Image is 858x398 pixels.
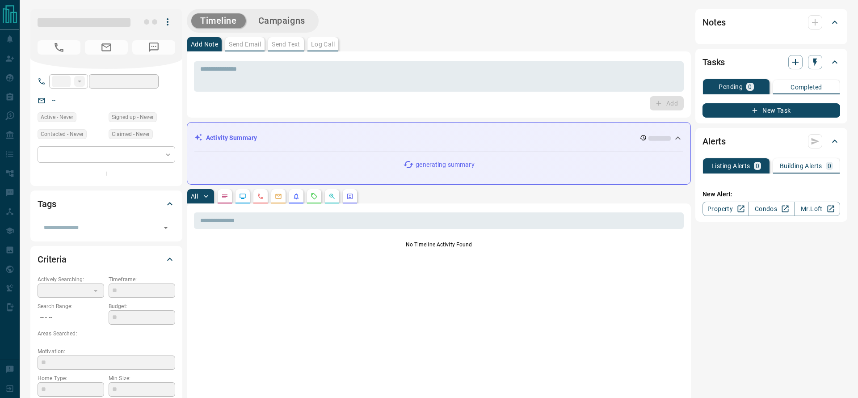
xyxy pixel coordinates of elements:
[109,275,175,284] p: Timeframe:
[702,134,726,148] h2: Alerts
[112,130,150,139] span: Claimed - Never
[160,221,172,234] button: Open
[416,160,474,169] p: generating summary
[702,51,840,73] div: Tasks
[191,13,246,28] button: Timeline
[38,252,67,267] h2: Criteria
[206,133,257,143] p: Activity Summary
[38,275,104,284] p: Actively Searching:
[221,193,228,200] svg: Notes
[275,193,282,200] svg: Emails
[748,202,794,216] a: Condos
[38,302,104,310] p: Search Range:
[38,347,175,356] p: Motivation:
[38,374,104,382] p: Home Type:
[702,131,840,152] div: Alerts
[239,193,246,200] svg: Lead Browsing Activity
[756,163,759,169] p: 0
[38,193,175,215] div: Tags
[702,15,726,30] h2: Notes
[702,12,840,33] div: Notes
[109,374,175,382] p: Min Size:
[38,330,175,338] p: Areas Searched:
[748,84,752,90] p: 0
[791,84,822,90] p: Completed
[41,113,73,122] span: Active - Never
[194,130,683,146] div: Activity Summary
[719,84,743,90] p: Pending
[38,197,56,211] h2: Tags
[346,193,353,200] svg: Agent Actions
[702,103,840,118] button: New Task
[257,193,264,200] svg: Calls
[38,310,104,325] p: -- - --
[194,241,684,249] p: No Timeline Activity Found
[112,113,154,122] span: Signed up - Never
[38,249,175,270] div: Criteria
[191,193,198,199] p: All
[311,193,318,200] svg: Requests
[794,202,840,216] a: Mr.Loft
[702,202,749,216] a: Property
[702,190,840,199] p: New Alert:
[41,130,84,139] span: Contacted - Never
[52,97,55,104] a: --
[85,40,128,55] span: No Email
[711,163,750,169] p: Listing Alerts
[780,163,822,169] p: Building Alerts
[702,55,725,69] h2: Tasks
[249,13,314,28] button: Campaigns
[828,163,831,169] p: 0
[132,40,175,55] span: No Number
[328,193,336,200] svg: Opportunities
[191,41,218,47] p: Add Note
[109,302,175,310] p: Budget:
[293,193,300,200] svg: Listing Alerts
[38,40,80,55] span: No Number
